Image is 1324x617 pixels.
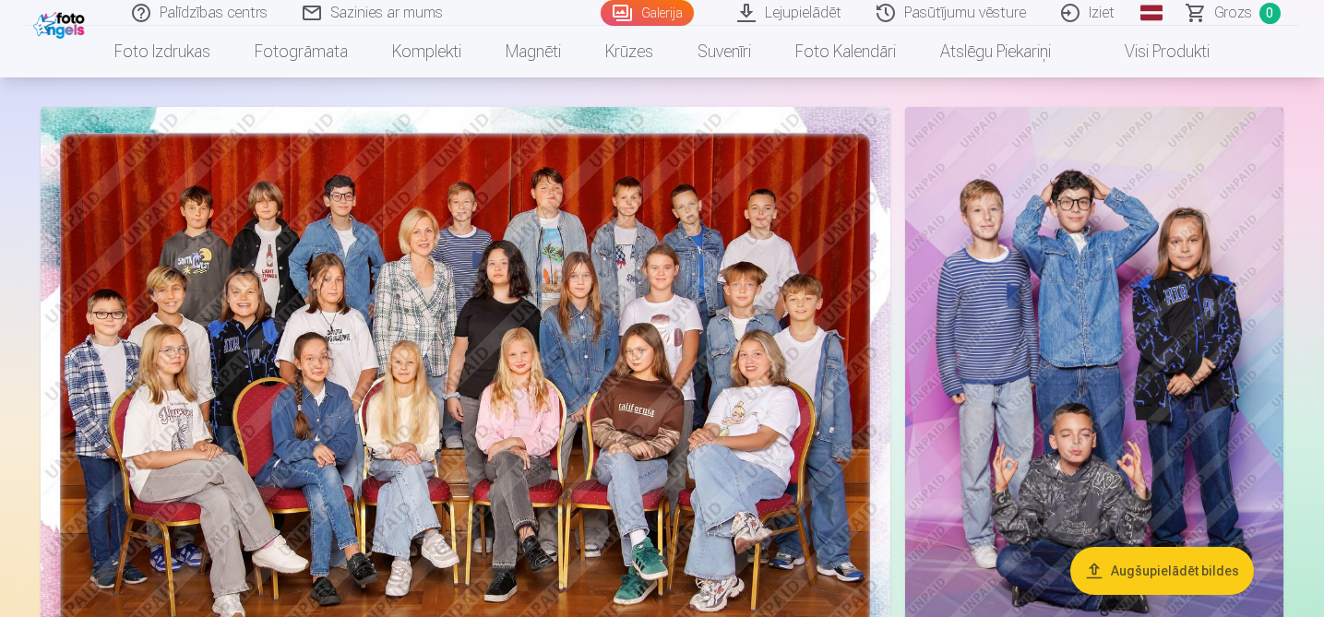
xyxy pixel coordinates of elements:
[1214,2,1252,24] span: Grozs
[233,26,370,77] a: Fotogrāmata
[370,26,483,77] a: Komplekti
[33,7,89,39] img: /fa1
[583,26,675,77] a: Krūzes
[1070,547,1254,595] button: Augšupielādēt bildes
[483,26,583,77] a: Magnēti
[92,26,233,77] a: Foto izdrukas
[918,26,1073,77] a: Atslēgu piekariņi
[1259,3,1281,24] span: 0
[1073,26,1232,77] a: Visi produkti
[773,26,918,77] a: Foto kalendāri
[675,26,773,77] a: Suvenīri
